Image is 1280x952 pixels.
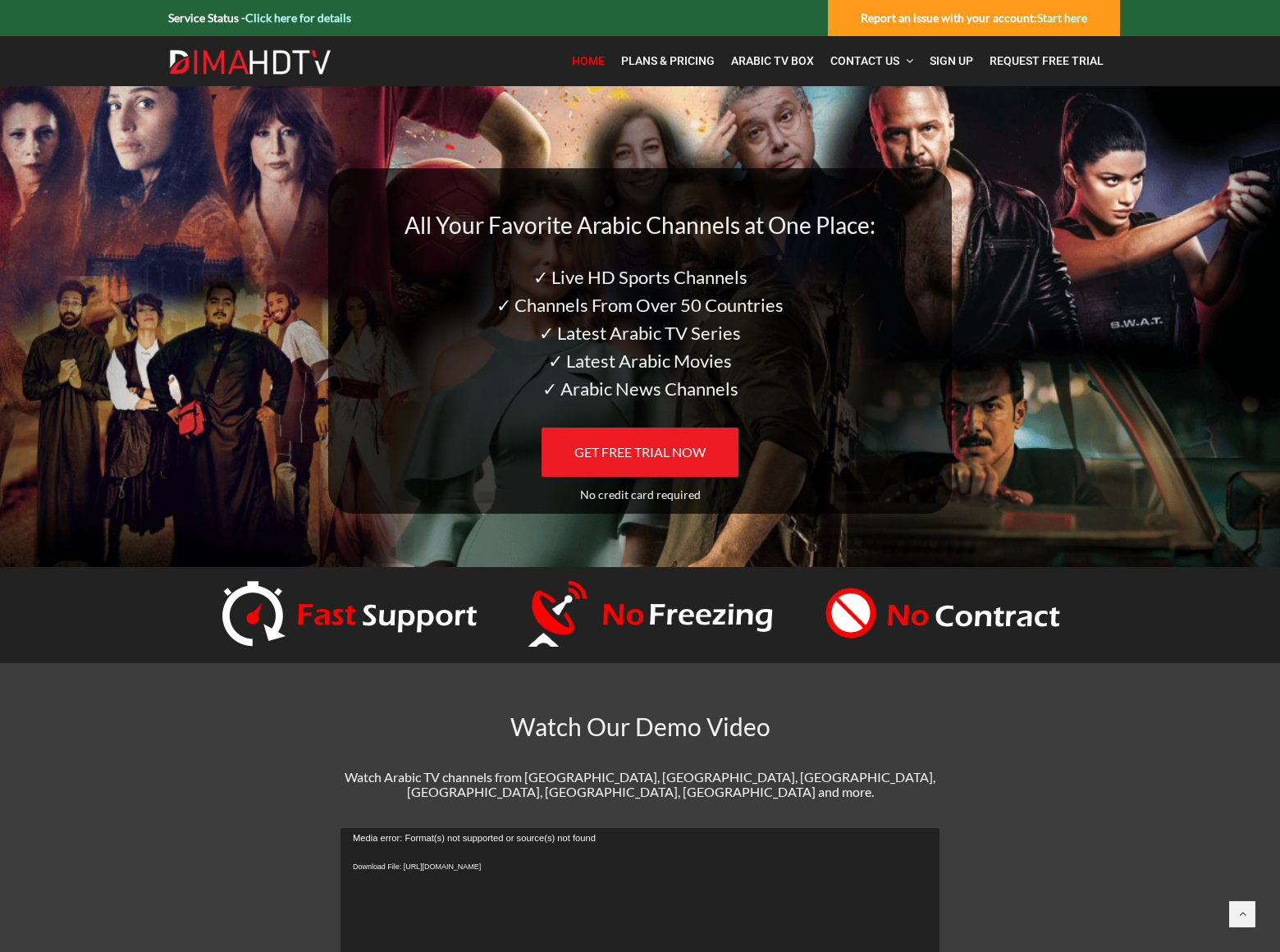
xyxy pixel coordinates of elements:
span: Watch Our Demo Video [510,712,770,741]
strong: Report an issue with your account: [861,11,1087,25]
a: Start here [1037,11,1087,25]
a: Home [564,44,613,78]
span: Arabic TV Box [731,54,814,67]
a: Arabic TV Box [723,44,822,78]
span: Home [572,54,605,67]
span: Contact Us [830,54,899,67]
span: ✓ Channels From Over 50 Countries [496,294,784,316]
a: Request Free Trial [981,44,1112,78]
img: Dima HDTV [168,49,332,76]
span: No credit card required [580,487,701,501]
strong: Service Status - [168,11,351,25]
span: ✓ Live HD Sports Channels [533,266,747,288]
span: ✓ Latest Arabic TV Series [539,322,741,344]
a: Click here for details [245,11,351,25]
span: ✓ Arabic News Channels [542,378,738,400]
a: Sign Up [921,44,981,78]
a: Contact Us [822,44,921,78]
span: Plans & Pricing [621,54,715,67]
a: Back to top [1229,901,1255,927]
a: Download File: [URL][DOMAIN_NAME] [341,857,939,876]
span: Watch Arabic TV channels from [GEOGRAPHIC_DATA], [GEOGRAPHIC_DATA], [GEOGRAPHIC_DATA], [GEOGRAPHI... [345,769,935,799]
a: GET FREE TRIAL NOW [542,428,738,477]
span: Request Free Trial [990,54,1104,67]
p: Media error: Format(s) not supported or source(s) not found [341,828,939,848]
span: All Your Favorite Arabic Channels at One Place: [405,211,875,239]
span: Download File: [URL][DOMAIN_NAME] [353,863,481,871]
span: ✓ Latest Arabic Movies [548,350,732,372]
span: Sign Up [930,54,973,67]
span: GET FREE TRIAL NOW [574,444,706,460]
a: Plans & Pricing [613,44,723,78]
